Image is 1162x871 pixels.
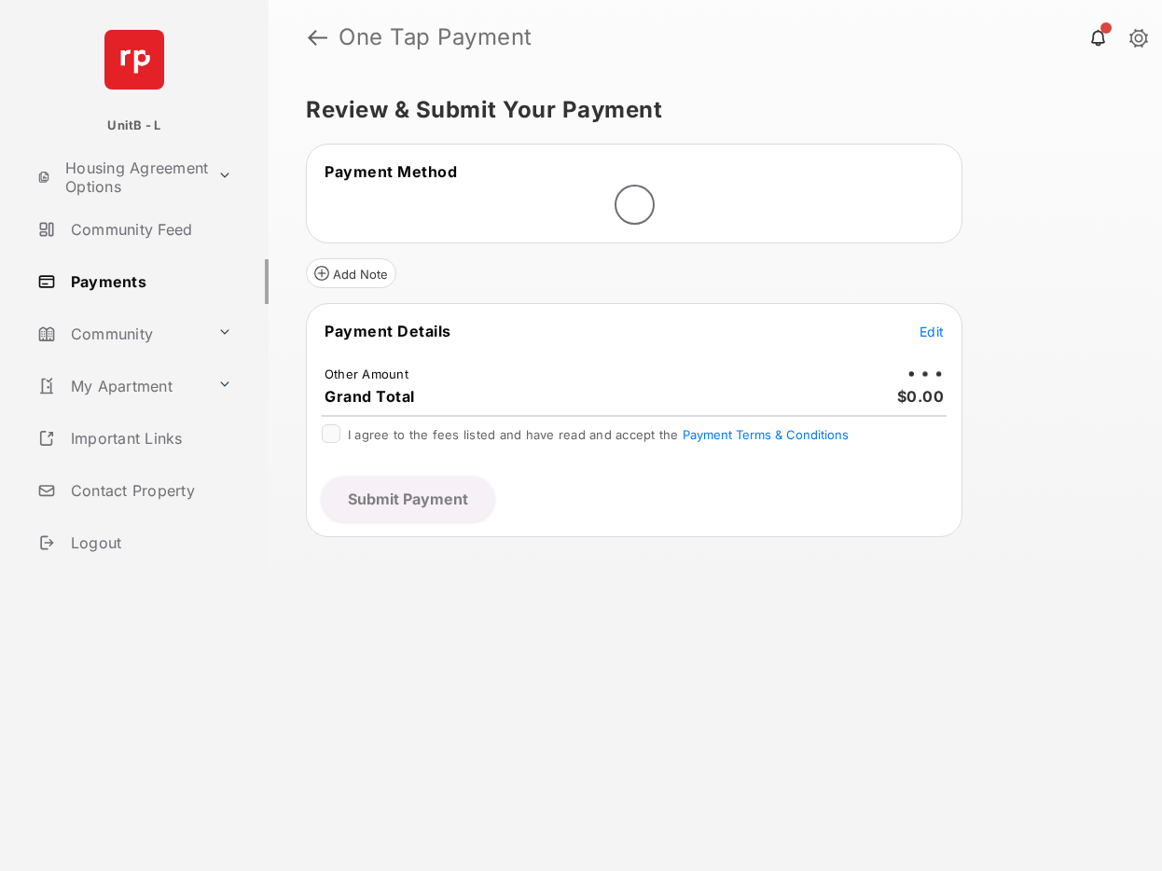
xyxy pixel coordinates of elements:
[104,30,164,90] img: svg+xml;base64,PHN2ZyB4bWxucz0iaHR0cDovL3d3dy53My5vcmcvMjAwMC9zdmciIHdpZHRoPSI2NCIgaGVpZ2h0PSI2NC...
[306,99,1110,121] h5: Review & Submit Your Payment
[324,366,409,382] td: Other Amount
[325,162,457,181] span: Payment Method
[30,416,240,461] a: Important Links
[30,155,210,200] a: Housing Agreement Options
[306,258,396,288] button: Add Note
[920,324,944,339] span: Edit
[683,427,849,442] button: I agree to the fees listed and have read and accept the
[897,387,945,406] span: $0.00
[339,26,533,48] strong: One Tap Payment
[30,259,269,304] a: Payments
[30,207,269,252] a: Community Feed
[348,427,849,442] span: I agree to the fees listed and have read and accept the
[325,322,451,340] span: Payment Details
[107,117,160,135] p: UnitB - L
[30,364,210,408] a: My Apartment
[325,387,415,406] span: Grand Total
[30,468,269,513] a: Contact Property
[30,311,210,356] a: Community
[30,520,269,565] a: Logout
[322,477,494,521] button: Submit Payment
[920,322,944,340] button: Edit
